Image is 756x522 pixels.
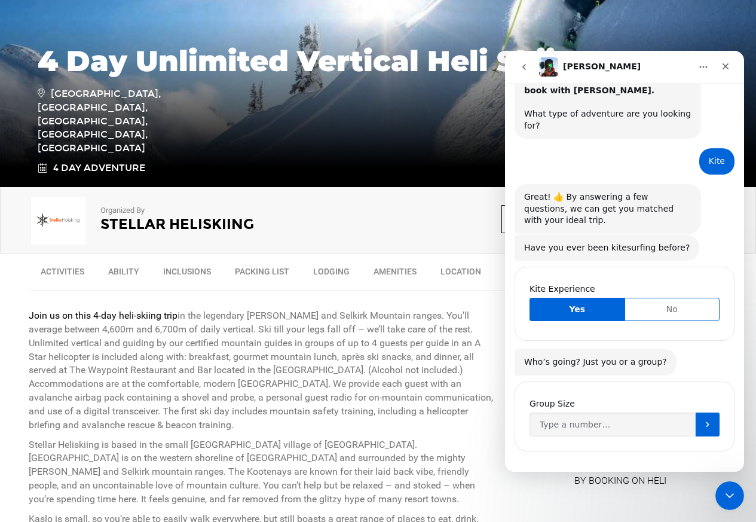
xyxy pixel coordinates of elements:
[29,309,495,432] p: in the legendary [PERSON_NAME] and Selkirk Mountain ranges. You'll average between 4,600m and 6,7...
[10,184,229,212] div: Carl says…
[301,260,362,289] a: Lodging
[493,260,559,289] a: Itinerary
[38,86,208,155] span: [GEOGRAPHIC_DATA], [GEOGRAPHIC_DATA], [GEOGRAPHIC_DATA], [GEOGRAPHIC_DATA], [GEOGRAPHIC_DATA]
[29,260,96,289] a: Activities
[10,298,229,326] div: Carl says…
[505,51,744,472] iframe: Intercom live chat
[191,362,215,386] button: Submit
[100,205,345,216] p: Organized By
[19,11,179,44] b: There are absolutely no mark-ups when you book with [PERSON_NAME].
[513,472,728,489] p: BY BOOKING ON HELI
[26,252,118,265] span: Yes
[10,97,229,133] div: user says…
[151,260,223,289] a: Inclusions
[120,247,215,270] button: No
[428,260,493,289] a: Location
[194,97,229,124] div: Kite
[96,260,151,289] a: Ability
[10,211,229,298] div: Carl says…
[204,105,220,117] div: Kite
[25,362,191,386] input: Group Size
[10,326,229,422] div: Carl says…
[38,45,719,77] h1: 4 Day Unlimited Vertical Heli Skiing
[53,161,145,175] span: 4 Day Adventure
[10,133,229,184] div: Carl says…
[29,438,495,506] p: Stellar Heliskiing is based in the small [GEOGRAPHIC_DATA] village of [GEOGRAPHIC_DATA]. [GEOGRAP...
[19,191,185,203] div: Have you ever been kitesurfing before?
[25,247,120,270] button: Yes
[100,216,345,232] h2: Stellar Heliskiing
[10,133,196,183] div: Great! 👍 By answering a few questions, we can get you matched with your ideal trip.
[19,306,162,318] div: Who’s going? Just you or a group?
[29,310,177,321] strong: Join us on this 4-day heli-skiing trip
[362,260,428,289] a: Amenities
[715,481,744,510] iframe: Intercom live chat
[29,197,88,245] img: img_5951cf2445317586f25841314871bb94.png
[10,184,194,210] div: Have you ever been kitesurfing before?
[25,232,215,244] div: Kite Experience
[121,252,213,265] span: No
[223,260,301,289] a: Packing List
[25,347,215,359] div: Group Size
[19,141,186,176] div: Great! 👍 By answering a few questions, we can get you matched with your ideal trip.
[10,298,172,325] div: Who’s going? Just you or a group?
